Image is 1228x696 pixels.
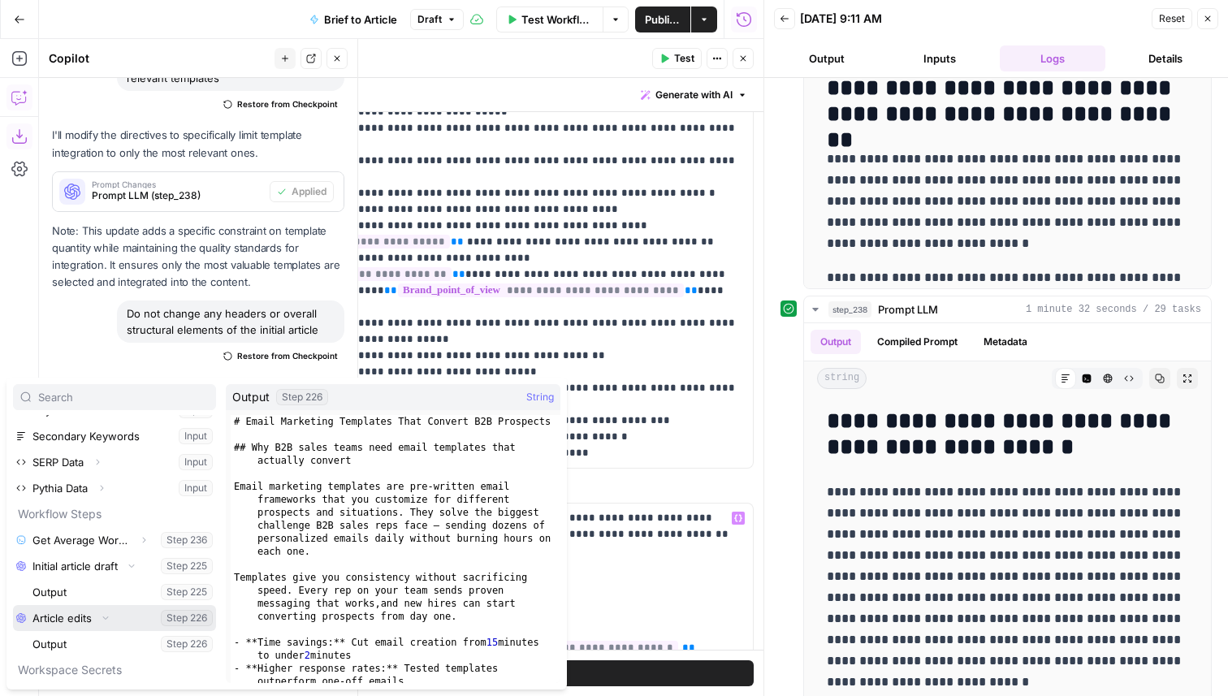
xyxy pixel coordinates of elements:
button: Reset [1152,8,1192,29]
button: Compiled Prompt [867,330,967,354]
button: Select variable Output [29,631,216,657]
button: Applied [270,181,334,202]
button: Logs [1000,45,1106,71]
span: Applied [292,184,326,199]
p: Workspace Secrets [13,657,216,683]
p: I'll modify the directives to specifically limit template integration to only the most relevant o... [52,127,344,161]
button: Brief to Article [300,6,407,32]
button: Select variable Secondary Keywords [13,423,216,449]
span: Draft [417,12,442,27]
button: Test Workflow [496,6,603,32]
p: Note: This update adds a specific constraint on template quantity while maintaining the quality s... [52,223,344,292]
button: Test [652,48,702,69]
span: Prompt LLM (step_238) [92,188,263,203]
button: Restore from Checkpoint [217,346,344,365]
button: Select variable SERP Data [13,449,216,475]
span: string [817,368,867,389]
span: Brief to Article [324,11,397,28]
button: Output [811,330,861,354]
div: Copilot [49,50,270,67]
button: Select variable Output [29,579,216,605]
span: 1 minute 32 seconds / 29 tasks [1026,302,1201,317]
button: Select variable Initial article draft [13,553,216,579]
button: Details [1112,45,1218,71]
span: Generate with AI [655,88,733,102]
button: 1 minute 32 seconds / 29 tasks [804,296,1211,322]
div: Step 226 [276,389,328,405]
span: Test Workflow [521,11,593,28]
button: Output [774,45,880,71]
span: String [526,389,554,405]
span: Output [232,389,270,405]
button: Metadata [974,330,1037,354]
span: step_238 [828,301,871,318]
button: Select variable Pythia Data [13,475,216,501]
span: Reset [1159,11,1185,26]
p: Workflow Steps [13,501,216,527]
button: Restore from Checkpoint [217,94,344,114]
button: Publish [635,6,690,32]
div: Do not change any headers or overall structural elements of the initial article [117,300,344,343]
span: Restore from Checkpoint [237,97,338,110]
button: Select variable Article edits [13,605,216,631]
input: Search [38,389,209,405]
span: Publish [645,11,681,28]
span: Prompt LLM [878,301,938,318]
div: Write your prompt [192,78,763,111]
button: Select variable Get Average Word Count [13,527,216,553]
span: Prompt Changes [92,180,263,188]
button: Inputs [887,45,993,71]
span: Restore from Checkpoint [237,349,338,362]
button: Generate with AI [634,84,754,106]
button: Draft [410,9,464,30]
span: Test [674,51,694,66]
